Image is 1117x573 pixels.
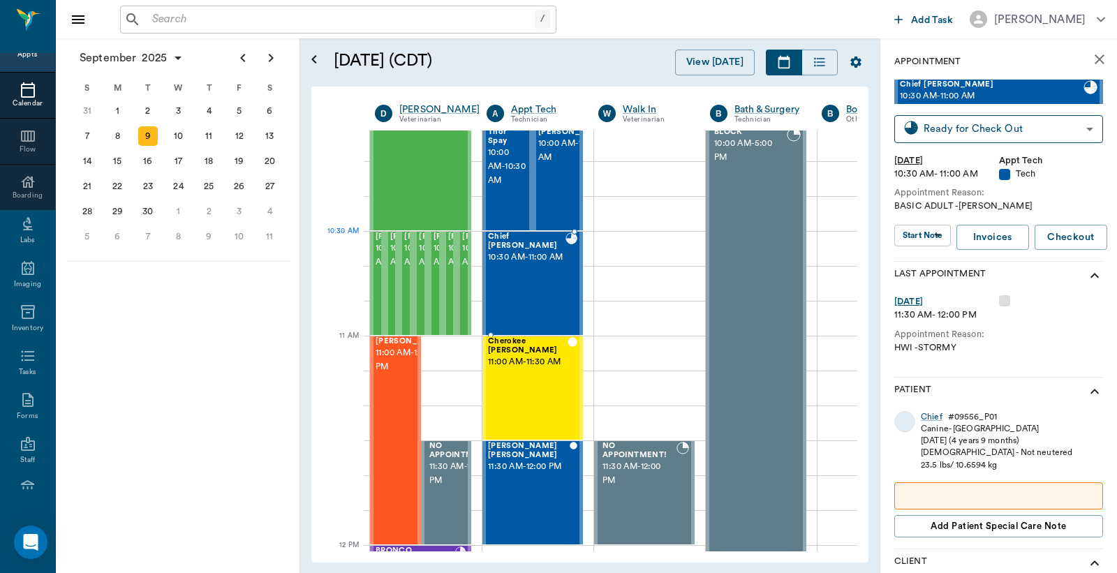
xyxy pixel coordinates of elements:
[602,460,676,488] span: 11:30 AM - 12:00 PM
[413,231,428,336] div: READY_TO_CHECKOUT, 10:30 AM - 11:00 AM
[64,6,92,34] button: Close drawer
[224,77,255,98] div: F
[894,341,1103,355] div: HWI -STORMY
[376,232,445,241] span: [PERSON_NAME]
[260,151,279,171] div: Saturday, September 20, 2025
[230,101,249,121] div: Friday, September 5, 2025
[710,105,727,122] div: B
[230,151,249,171] div: Friday, September 19, 2025
[108,227,127,246] div: Monday, October 6, 2025
[260,126,279,146] div: Saturday, September 13, 2025
[448,241,518,269] span: 10:30 AM - 11:00 AM
[199,177,219,196] div: Thursday, September 25, 2025
[921,411,942,423] div: Chief
[14,526,47,559] div: Open Intercom Messenger
[77,177,97,196] div: Sunday, September 21, 2025
[230,227,249,246] div: Friday, October 10, 2025
[77,202,97,221] div: Sunday, September 28, 2025
[1086,383,1103,400] svg: show more
[900,80,1083,89] span: Chief [PERSON_NAME]
[999,154,1104,168] div: Appt Tech
[1086,45,1114,73] button: close
[390,232,460,241] span: [PERSON_NAME]
[108,126,127,146] div: Monday, September 8, 2025
[434,241,503,269] span: 10:30 AM - 11:00 AM
[959,6,1116,32] button: [PERSON_NAME]
[370,231,385,336] div: READY_TO_CHECKOUT, 10:30 AM - 11:00 AM
[602,442,676,460] span: NO APPOINTMENT!
[133,77,163,98] div: T
[334,50,548,72] h5: [DATE] (CDT)
[488,337,568,355] span: Cherokee [PERSON_NAME]
[230,126,249,146] div: Friday, September 12, 2025
[421,440,472,545] div: BOOKED, 11:30 AM - 12:00 PM
[623,103,689,117] a: Walk In
[399,103,480,117] a: [PERSON_NAME]
[73,44,191,72] button: September2025
[488,232,565,251] span: Chief [PERSON_NAME]
[488,146,526,188] span: 10:00 AM - 10:30 AM
[385,231,399,336] div: READY_TO_CHECKOUT, 10:30 AM - 11:00 AM
[108,202,127,221] div: Monday, September 29, 2025
[199,202,219,221] div: Thursday, October 2, 2025
[931,519,1066,534] span: Add patient Special Care Note
[260,227,279,246] div: Saturday, October 11, 2025
[511,114,577,126] div: Technician
[714,128,787,137] span: BLOCK
[846,103,931,117] a: Board &Procedures
[1086,267,1103,284] svg: show more
[511,103,577,117] a: Appt Tech
[230,202,249,221] div: Friday, October 3, 2025
[488,128,526,146] span: Thor Spay
[199,126,219,146] div: Thursday, September 11, 2025
[138,151,158,171] div: Tuesday, September 16, 2025
[443,231,457,336] div: READY_TO_CHECKOUT, 10:30 AM - 11:00 AM
[434,232,503,241] span: [PERSON_NAME]
[734,114,801,126] div: Technician
[108,151,127,171] div: Monday, September 15, 2025
[77,101,97,121] div: Sunday, August 31, 2025
[894,308,999,322] div: 11:30 AM - 12:00 PM
[260,101,279,121] div: Saturday, September 6, 2025
[994,11,1086,28] div: [PERSON_NAME]
[429,460,494,488] span: 11:30 AM - 12:00 PM
[138,202,158,221] div: Tuesday, September 30, 2025
[921,447,1072,459] div: [DEMOGRAPHIC_DATA] - Not neutered
[306,33,323,87] button: Open calendar
[429,442,494,460] span: NO APPOINTMENT!
[399,231,413,336] div: READY_TO_CHECKOUT, 10:30 AM - 11:00 AM
[889,6,959,32] button: Add Task
[482,126,533,231] div: CHECKED_OUT, 10:00 AM - 10:30 AM
[538,137,608,165] span: 10:00 AM - 10:30 AM
[734,103,801,117] a: Bath & Surgery
[956,225,1029,251] a: Invoices
[894,186,1103,200] div: Appointment Reason:
[538,128,608,137] span: [PERSON_NAME]
[894,295,999,308] div: [DATE]
[199,151,219,171] div: Thursday, September 18, 2025
[138,227,158,246] div: Tuesday, October 7, 2025
[72,77,103,98] div: S
[594,440,695,545] div: BOOKED, 11:30 AM - 12:00 PM
[462,232,532,241] span: [PERSON_NAME]
[375,105,392,122] div: D
[260,177,279,196] div: Saturday, September 27, 2025
[138,177,158,196] div: Tuesday, September 23, 2025
[376,346,445,374] span: 11:00 AM - 12:00 PM
[77,151,97,171] div: Sunday, September 14, 2025
[1035,225,1107,251] button: Checkout
[894,328,1103,341] div: Appointment Reason:
[457,231,471,336] div: READY_TO_CHECKOUT, 10:30 AM - 11:00 AM
[948,411,997,423] div: # 09556_P01
[199,227,219,246] div: Thursday, October 9, 2025
[103,77,133,98] div: M
[921,423,1072,435] div: Canine - [GEOGRAPHIC_DATA]
[894,200,1103,213] div: BASIC ADULT -[PERSON_NAME]
[19,367,36,378] div: Tasks
[900,89,1083,103] span: 10:30 AM - 11:00 AM
[108,101,127,121] div: Monday, September 1, 2025
[14,279,41,290] div: Imaging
